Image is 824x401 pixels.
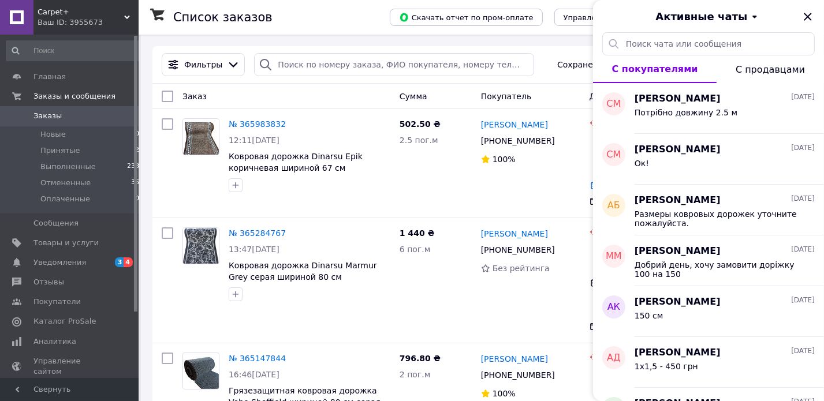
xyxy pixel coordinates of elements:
span: [DATE] [791,194,815,204]
span: Управление сайтом [33,356,107,377]
span: 3 [115,257,124,267]
button: АК[PERSON_NAME][DATE]150 см [593,286,824,337]
span: Потрібно довжину 2.5 м [635,108,737,117]
span: Оплаченные [40,194,90,204]
a: Ковровая дорожка Dinarsu Epik коричневая шириной 67 см [229,152,363,173]
span: Управление статусами [564,13,654,22]
span: Сохраненные фильтры: [557,59,658,70]
span: Заказ [182,92,207,101]
span: [DATE] [791,92,815,102]
span: 100% [493,155,516,164]
span: 100% [493,389,516,398]
span: 12:11[DATE] [229,136,279,145]
span: Покупатели [33,297,81,307]
span: [PERSON_NAME] [635,295,721,309]
span: 796.80 ₴ [400,354,441,363]
div: [PHONE_NUMBER] [479,367,557,383]
span: [PERSON_NAME] [635,346,721,359]
span: Добрий день, хочу замовити доріжку 100 на 150 [635,260,799,279]
span: [PERSON_NAME] [635,194,721,207]
span: Сarpet+ [38,7,124,17]
span: 238 [127,162,139,172]
span: СМ [607,148,621,162]
span: Фильтры [184,59,222,70]
span: 36 [131,178,139,188]
span: 4 [124,257,133,267]
span: Отмененные [40,178,91,188]
span: 13:47[DATE] [229,245,279,254]
button: Управление статусами [554,9,663,26]
span: Сумма [400,92,427,101]
h1: Список заказов [173,10,273,24]
span: Сообщения [33,218,79,228]
span: АБ [607,199,620,212]
span: [DATE] [791,295,815,305]
div: [PHONE_NUMBER] [479,242,557,258]
span: Ок! [635,159,649,168]
span: [DATE] [791,346,815,356]
span: АД [607,351,620,365]
img: Фото товару [183,119,219,155]
span: 150 см [635,311,663,320]
button: СМ[PERSON_NAME][DATE]Ок! [593,134,824,185]
div: Ваш ID: 3955673 [38,17,139,28]
a: Ковровая дорожка Dinarsu Marmur Grey серая шириной 80 см [229,261,377,282]
span: [PERSON_NAME] [635,143,721,156]
span: Заказы [33,111,62,121]
a: № 365147844 [229,354,286,363]
span: [DATE] [791,143,815,153]
span: 1х1,5 - 450 грн [635,362,698,371]
input: Поиск чата или сообщения [602,32,815,55]
span: С покупателями [612,63,698,74]
button: С покупателями [593,55,717,83]
button: Активные чаты [625,9,792,24]
span: Скачать отчет по пром-оплате [399,12,534,23]
a: Фото товару [182,227,219,264]
button: Скачать отчет по пром-оплате [390,9,543,26]
img: Фото товару [183,353,219,389]
span: Каталог ProSale [33,316,96,327]
button: С продавцами [717,55,824,83]
span: 1 440 ₴ [400,228,435,238]
span: СМ [607,98,621,111]
span: [PERSON_NAME] [635,245,721,258]
a: Фото товару [182,353,219,389]
span: Отзывы [33,277,64,287]
span: 2.5 пог.м [400,136,438,145]
a: [PERSON_NAME] [481,353,548,365]
button: АБ[PERSON_NAME][DATE]Размеры ковровых дорожек уточните пожалуйста. [593,185,824,235]
span: Главная [33,72,66,82]
span: Выполненные [40,162,96,172]
a: Фото товару [182,118,219,155]
span: 6 пог.м [400,245,430,254]
span: 2 пог.м [400,370,430,379]
span: Принятые [40,145,80,156]
button: АД[PERSON_NAME][DATE]1х1,5 - 450 грн [593,337,824,388]
span: Новые [40,129,66,140]
span: Размеры ковровых дорожек уточните пожалуйста. [635,209,799,228]
span: Заказы и сообщения [33,91,115,102]
span: ММ [606,250,622,263]
div: [PHONE_NUMBER] [479,133,557,149]
span: 16:46[DATE] [229,370,279,379]
span: Покупатель [481,92,532,101]
span: Уведомления [33,257,86,268]
a: [PERSON_NAME] [481,119,548,130]
span: АК [607,301,620,314]
span: [DATE] [791,245,815,254]
a: [PERSON_NAME] [481,228,548,239]
span: 502.50 ₴ [400,119,441,129]
button: Закрыть [801,10,815,24]
span: [PERSON_NAME] [635,92,721,106]
img: Фото товару [183,228,219,264]
button: СМ[PERSON_NAME][DATE]Потрібно довжину 2.5 м [593,83,824,134]
input: Поиск [6,40,140,61]
span: Аналитика [33,336,76,347]
a: № 365983832 [229,119,286,129]
button: ММ[PERSON_NAME][DATE]Добрий день, хочу замовити доріжку 100 на 150 [593,235,824,286]
span: Без рейтинга [493,264,550,273]
a: № 365284767 [229,228,286,238]
input: Поиск по номеру заказа, ФИО покупателя, номеру телефона, Email, номеру накладной [254,53,534,76]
